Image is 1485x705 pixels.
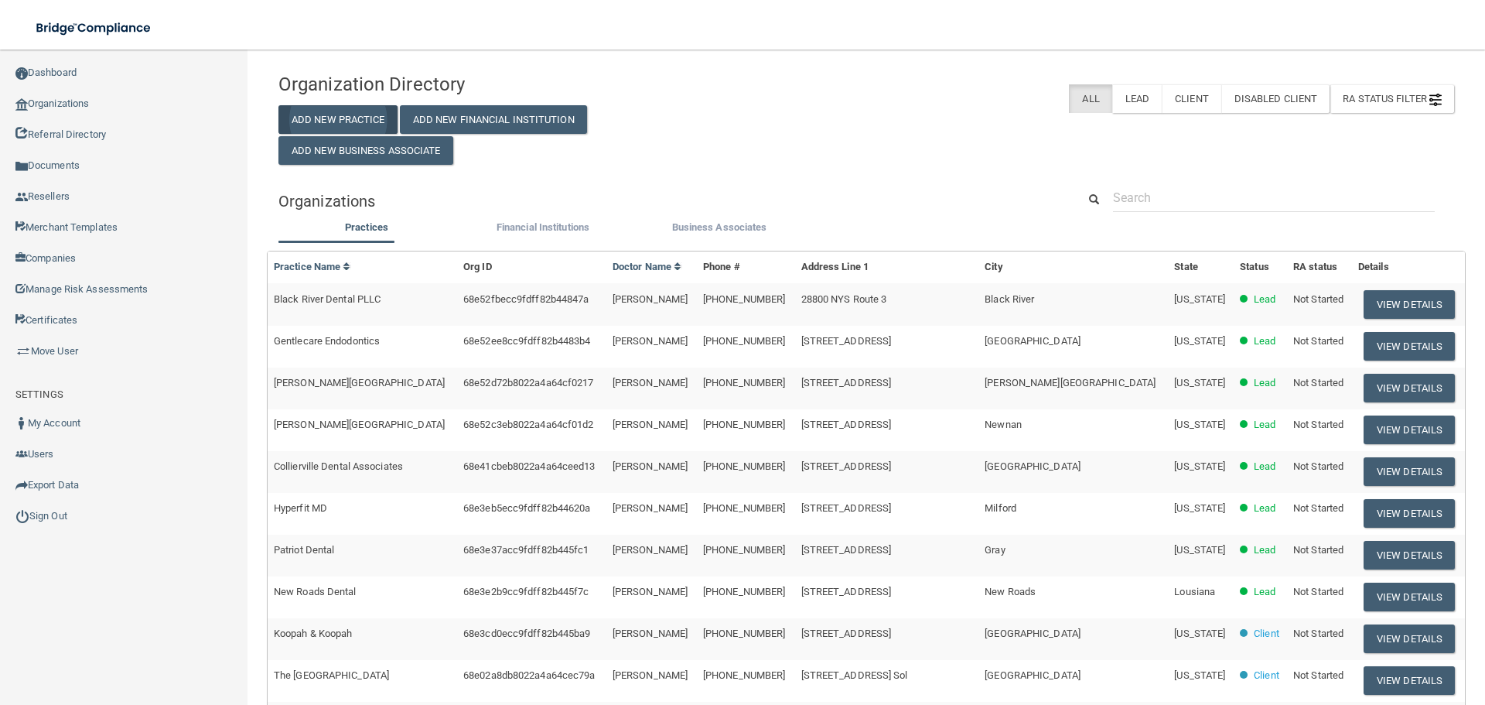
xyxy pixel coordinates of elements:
span: [GEOGRAPHIC_DATA] [985,628,1080,639]
p: Client [1254,666,1279,685]
span: 68e3e37acc9fdff82b445fc1 [463,544,589,556]
label: Lead [1112,84,1162,113]
span: Black River [985,293,1034,305]
span: Milford [985,502,1016,514]
p: Lead [1254,290,1275,309]
span: Lousiana [1174,586,1215,597]
span: 68e3eb5ecc9fdff82b44620a [463,502,590,514]
span: [STREET_ADDRESS] [801,419,892,430]
span: [PHONE_NUMBER] [703,377,785,388]
span: [PHONE_NUMBER] [703,586,785,597]
span: [PERSON_NAME] [613,628,688,639]
span: [US_STATE] [1174,293,1225,305]
span: Not Started [1293,377,1343,388]
span: [STREET_ADDRESS] [801,377,892,388]
img: icon-users.e205127d.png [15,448,28,460]
span: [PERSON_NAME] [613,419,688,430]
img: ic_dashboard_dark.d01f4a41.png [15,67,28,80]
span: New Roads Dental [274,586,357,597]
span: [US_STATE] [1174,628,1225,639]
span: The [GEOGRAPHIC_DATA] [274,669,389,681]
span: 28800 NYS Route 3 [801,293,887,305]
span: New Roads [985,586,1036,597]
span: [GEOGRAPHIC_DATA] [985,669,1080,681]
span: Not Started [1293,335,1343,347]
span: 68e52fbecc9fdff82b44847a [463,293,589,305]
span: [PERSON_NAME] [613,293,688,305]
span: [US_STATE] [1174,544,1225,556]
button: Add New Practice [278,105,398,134]
button: View Details [1364,374,1455,402]
li: Practices [278,218,455,241]
span: Not Started [1293,628,1343,639]
label: Financial Institutions [463,218,623,237]
label: Business Associates [639,218,800,237]
th: City [978,252,1168,283]
th: Phone # [697,252,795,283]
span: Not Started [1293,669,1343,681]
span: [PERSON_NAME][GEOGRAPHIC_DATA] [274,377,445,388]
img: icon-filter@2x.21656d0b.png [1429,94,1442,106]
span: 68e3cd0ecc9fdff82b445ba9 [463,628,590,639]
button: View Details [1364,541,1455,570]
img: organization-icon.f8decf85.png [15,98,28,111]
img: icon-export.b9366987.png [15,479,28,491]
img: bridge_compliance_login_screen.278c3ca4.svg [23,12,166,44]
span: [STREET_ADDRESS] [801,335,892,347]
span: [PERSON_NAME] [613,335,688,347]
th: Status [1234,252,1287,283]
span: [PERSON_NAME] [613,669,688,681]
span: [STREET_ADDRESS] [801,628,892,639]
img: briefcase.64adab9b.png [15,344,31,359]
button: View Details [1364,290,1455,319]
span: [US_STATE] [1174,335,1225,347]
button: View Details [1364,625,1455,653]
label: Disabled Client [1221,84,1330,113]
span: 68e41cbeb8022a4a64ceed13 [463,460,595,472]
button: Add New Financial Institution [400,105,587,134]
span: [PHONE_NUMBER] [703,544,785,556]
span: 68e52c3eb8022a4a64cf01d2 [463,419,593,430]
p: Lead [1254,541,1275,560]
span: [PERSON_NAME] [613,377,688,388]
th: Address Line 1 [795,252,979,283]
span: Not Started [1293,460,1343,472]
span: [PERSON_NAME] [613,502,688,514]
span: [PHONE_NUMBER] [703,293,785,305]
input: Search [1113,183,1435,212]
span: 68e02a8db8022a4a64cec79a [463,669,595,681]
span: Newnan [985,419,1022,430]
span: Patriot Dental [274,544,334,556]
span: Gray [985,544,1005,556]
li: Financial Institutions [455,218,631,241]
span: [PHONE_NUMBER] [703,460,785,472]
button: View Details [1364,666,1455,695]
span: [PHONE_NUMBER] [703,419,785,430]
p: Lead [1254,583,1275,601]
button: View Details [1364,457,1455,486]
span: [PHONE_NUMBER] [703,502,785,514]
h4: Organization Directory [278,74,655,94]
span: [US_STATE] [1174,669,1225,681]
p: Lead [1254,457,1275,476]
span: Black River Dental PLLC [274,293,381,305]
span: Not Started [1293,293,1343,305]
span: [PERSON_NAME] [613,460,688,472]
span: [STREET_ADDRESS] [801,502,892,514]
a: Practice Name [274,261,351,272]
p: Lead [1254,332,1275,351]
label: SETTINGS [15,385,63,404]
span: [US_STATE] [1174,419,1225,430]
th: Details [1352,252,1465,283]
span: [US_STATE] [1174,377,1225,388]
span: [PHONE_NUMBER] [703,669,785,681]
th: RA status [1287,252,1352,283]
span: Financial Institutions [497,221,589,233]
span: Not Started [1293,586,1343,597]
th: Org ID [457,252,606,283]
h5: Organizations [278,193,1054,210]
span: [GEOGRAPHIC_DATA] [985,460,1080,472]
span: [STREET_ADDRESS] [801,544,892,556]
span: RA Status Filter [1343,93,1442,104]
span: [STREET_ADDRESS] [801,586,892,597]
